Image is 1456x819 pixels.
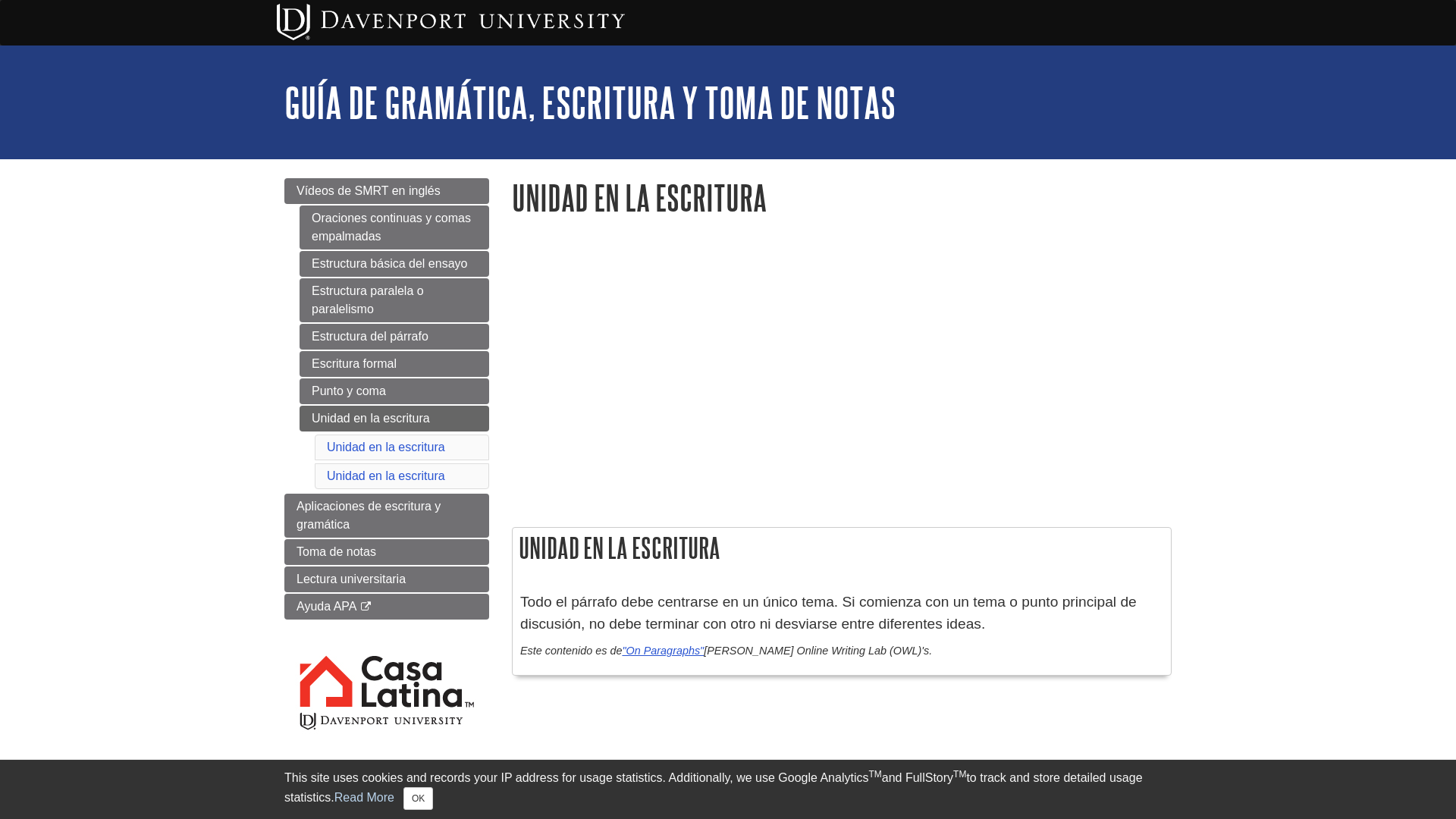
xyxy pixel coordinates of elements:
p: Todo el párrafo debe centrarse en un único tema. Si comienza con un tema o punto principal de dis... [520,591,1163,635]
span: Vídeos de SMRT en inglés [297,184,441,197]
a: Lectura universitaria [284,566,489,592]
a: "On Paragraphs" [622,645,704,657]
span: Lectura universitaria [297,573,406,585]
img: Davenport University [277,4,625,40]
a: Estructura básica del ensayo [300,251,489,277]
a: Unidad en la escritura [327,441,445,453]
sup: TM [953,769,966,780]
em: Este contenido es de [PERSON_NAME] Online Writing Lab (OWL)'s. [520,645,932,657]
a: Escritura formal [300,351,489,377]
a: Oraciones continuas y comas empalmadas [300,206,489,249]
a: Unidad en la escritura [327,469,445,482]
div: Guide Page Menu [284,178,489,758]
a: Aplicaciones de escritura y gramática [284,494,489,538]
a: Unidad en la escritura [300,406,489,431]
a: Vídeos de SMRT en inglés [284,178,489,204]
sup: TM [868,769,881,780]
a: Toma de notas [284,539,489,565]
span: Aplicaciones de escritura y gramática [297,500,441,531]
a: Ayuda APA [284,594,489,620]
i: This link opens in a new window [359,602,372,612]
a: Read More [334,791,394,804]
h1: Unidad en la escritura [512,178,1172,217]
a: Estructura del párrafo [300,324,489,350]
span: Ayuda APA [297,600,356,613]
a: Estructura paralela o paralelismo [300,278,489,322]
a: Punto y coma [300,378,489,404]
div: This site uses cookies and records your IP address for usage statistics. Additionally, we use Goo... [284,769,1172,810]
h2: Unidad en la escritura [513,528,1171,568]
button: Close [403,787,433,810]
span: Toma de notas [297,545,376,558]
a: Guía de gramática, escritura y toma de notas [284,79,896,126]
